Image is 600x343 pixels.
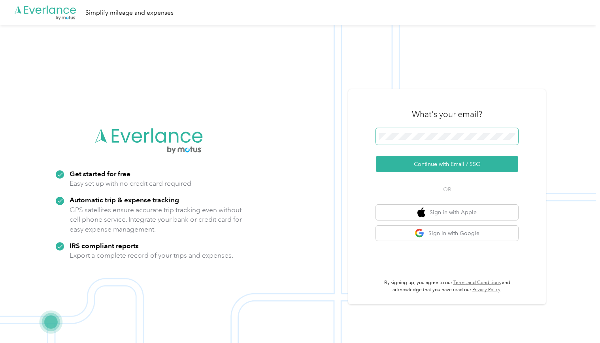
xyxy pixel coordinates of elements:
[85,8,174,18] div: Simplify mileage and expenses
[70,251,233,260] p: Export a complete record of your trips and expenses.
[376,279,518,293] p: By signing up, you agree to our and acknowledge that you have read our .
[376,156,518,172] button: Continue with Email / SSO
[70,241,139,250] strong: IRS compliant reports
[70,170,130,178] strong: Get started for free
[433,185,461,194] span: OR
[453,280,501,286] a: Terms and Conditions
[417,207,425,217] img: apple logo
[472,287,500,293] a: Privacy Policy
[412,109,482,120] h3: What's your email?
[70,205,242,234] p: GPS satellites ensure accurate trip tracking even without cell phone service. Integrate your bank...
[376,205,518,220] button: apple logoSign in with Apple
[70,179,191,188] p: Easy set up with no credit card required
[70,196,179,204] strong: Automatic trip & expense tracking
[376,226,518,241] button: google logoSign in with Google
[415,228,425,238] img: google logo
